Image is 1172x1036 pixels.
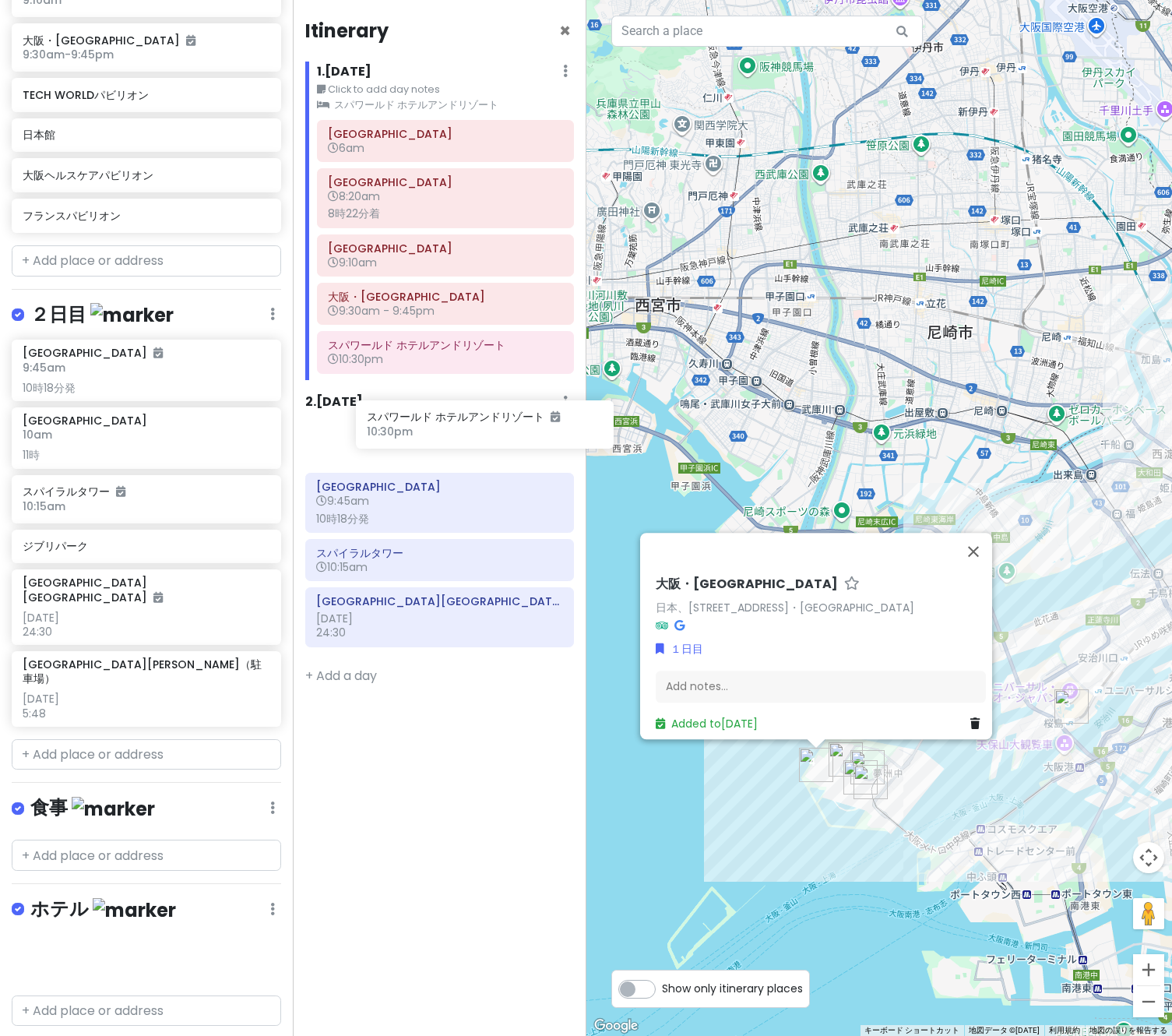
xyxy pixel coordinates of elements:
input: + Add place or address [12,995,281,1027]
div: フランスパビリオン [843,760,878,795]
div: 大阪・関西万博 西ゲート広場 [799,748,833,782]
span: Show only itinerary places [662,980,803,997]
span: 地図データ ©[DATE] [969,1026,1040,1034]
input: + Add place or address [12,739,281,770]
small: スパワールド ホテルアンドリゾート [317,97,573,113]
div: 日本館 [853,765,888,799]
a: + Add a day [305,667,377,685]
a: Delete place [970,716,986,733]
small: Click to add day notes [317,82,573,97]
button: ズームイン [1133,954,1164,985]
h4: ホテル [30,897,176,922]
button: Close [559,22,571,41]
button: キーボード ショートカット [864,1025,959,1036]
button: 閉じる [955,533,992,570]
h4: Itinerary [305,19,389,43]
h6: 1 . [DATE] [317,64,371,80]
input: Search a place [611,16,923,47]
h6: 2 . [DATE] [305,394,363,411]
img: Google [590,1016,642,1036]
h4: ２日目 [30,302,174,328]
img: marker [90,303,174,327]
button: 地図のカメラ コントロール [1133,842,1164,873]
a: １日目 [656,641,703,658]
img: marker [93,898,176,922]
div: 桜島駅 [1054,689,1089,724]
div: Add notes... [656,671,986,703]
a: Google マップでこの地域を開きます（新しいウィンドウが開きます） [590,1016,642,1036]
a: 地図の誤りを報告する [1089,1026,1167,1034]
span: Close itinerary [559,18,571,44]
h6: 大阪・[GEOGRAPHIC_DATA] [656,576,838,593]
i: Tripadvisor [656,620,668,631]
a: Added to[DATE] [656,717,758,732]
i: Google Maps [674,620,685,631]
h4: 食事 [30,795,155,821]
input: + Add place or address [12,840,281,871]
img: marker [72,797,155,821]
a: Star place [844,576,860,593]
div: 大阪ヘルスケアパビリオン [850,750,885,784]
a: 日本、[STREET_ADDRESS]・[GEOGRAPHIC_DATA] [656,600,914,615]
input: + Add place or address [12,245,281,277]
div: TECH WORLDパビリオン [829,742,863,777]
button: ズームアウト [1133,986,1164,1017]
a: 利用規約（新しいタブで開きます） [1049,1026,1080,1034]
button: 地図上にペグマンをドロップして、ストリートビューを開きます [1133,898,1164,929]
